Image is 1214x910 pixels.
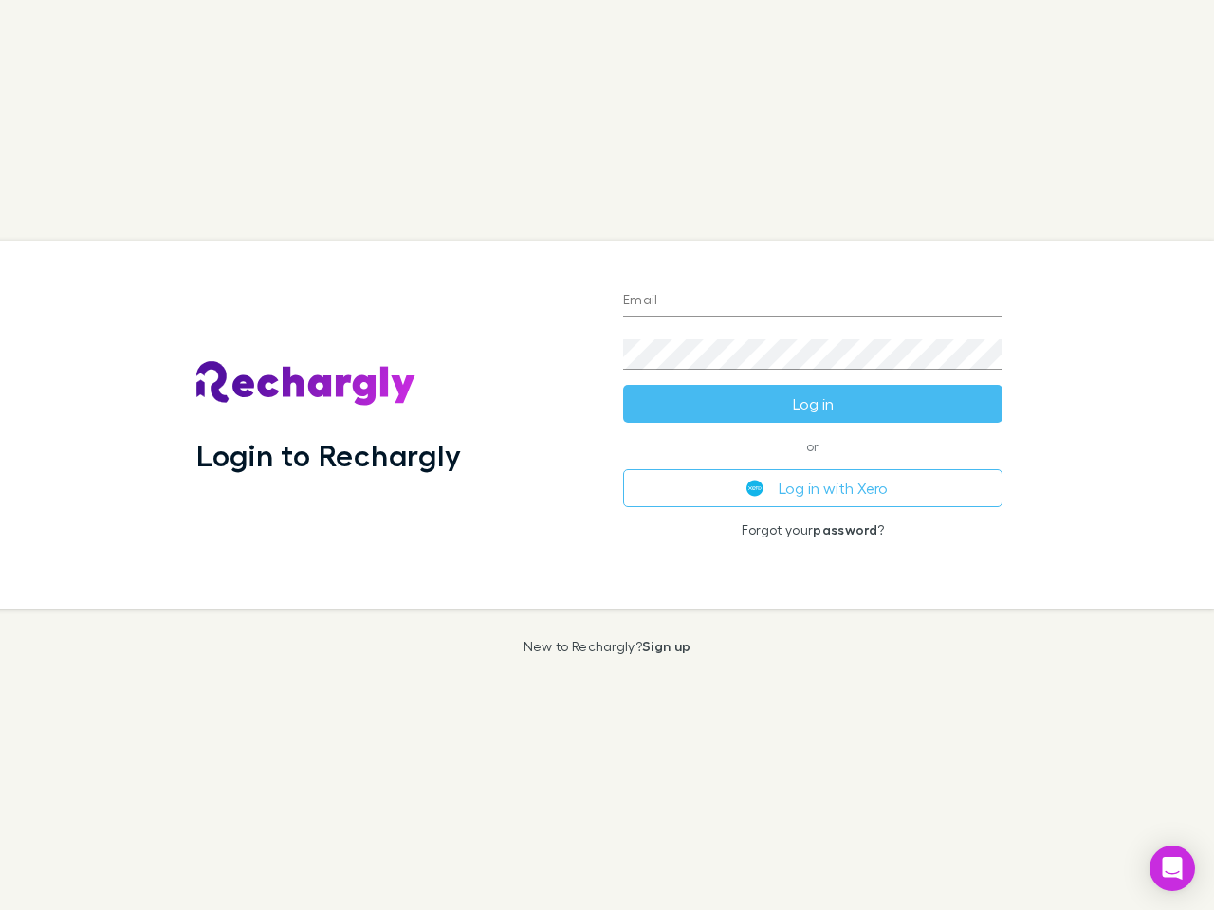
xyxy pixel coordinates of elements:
div: Open Intercom Messenger [1150,846,1195,891]
button: Log in with Xero [623,469,1002,507]
img: Xero's logo [746,480,763,497]
p: New to Rechargly? [524,639,691,654]
a: password [813,521,877,537]
button: Log in [623,385,1002,423]
a: Sign up [642,638,690,654]
p: Forgot your ? [623,522,1002,537]
span: or [623,446,1002,446]
img: Rechargly's Logo [196,361,416,407]
h1: Login to Rechargly [196,437,461,473]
